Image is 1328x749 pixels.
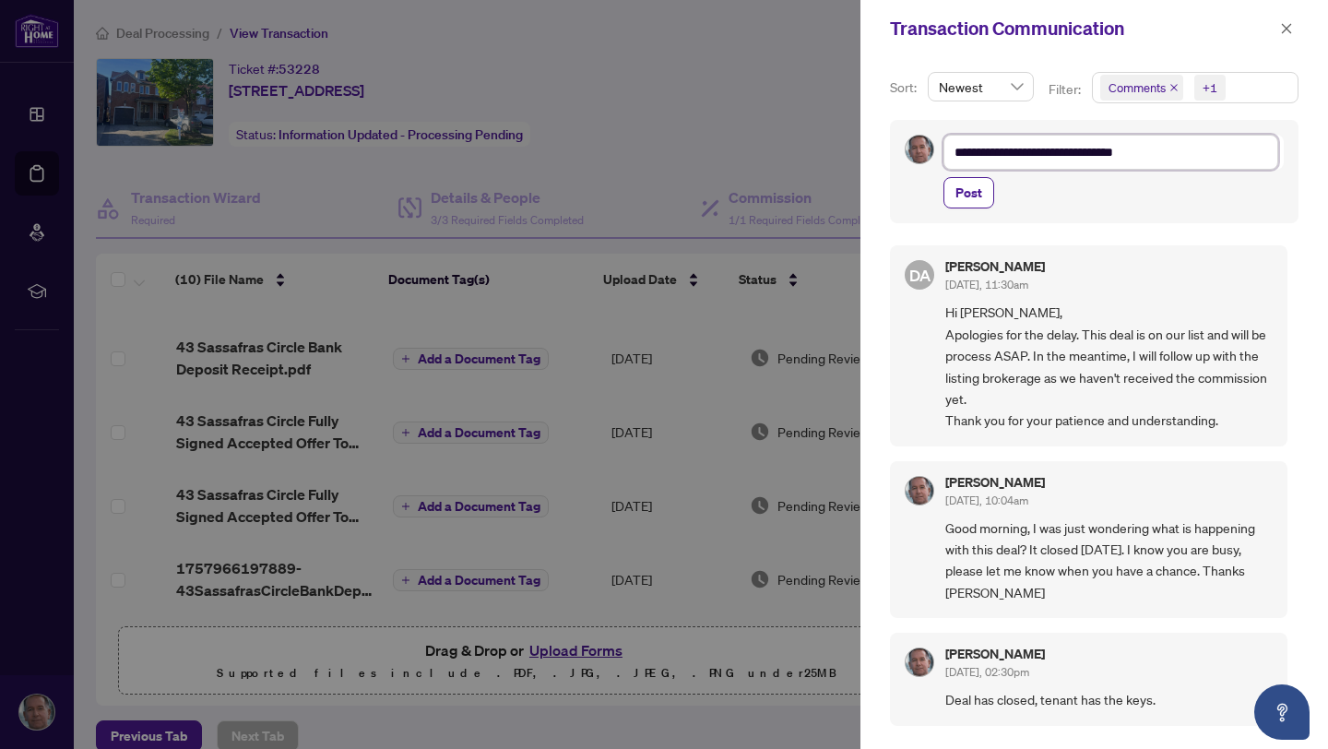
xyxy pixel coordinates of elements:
[1203,78,1217,97] div: +1
[945,302,1273,431] span: Hi [PERSON_NAME], Apologies for the delay. This deal is on our list and will be process ASAP. In ...
[945,689,1273,710] span: Deal has closed, tenant has the keys.
[890,15,1275,42] div: Transaction Communication
[945,278,1028,291] span: [DATE], 11:30am
[1254,684,1310,740] button: Open asap
[945,476,1045,489] h5: [PERSON_NAME]
[1100,75,1183,101] span: Comments
[906,477,933,505] img: Profile Icon
[945,665,1029,679] span: [DATE], 02:30pm
[906,648,933,676] img: Profile Icon
[945,493,1028,507] span: [DATE], 10:04am
[1280,22,1293,35] span: close
[945,648,1045,660] h5: [PERSON_NAME]
[945,260,1045,273] h5: [PERSON_NAME]
[939,73,1023,101] span: Newest
[945,517,1273,604] span: Good morning, I was just wondering what is happening with this deal? It closed [DATE]. I know you...
[908,263,931,288] span: DA
[1109,78,1166,97] span: Comments
[890,77,920,98] p: Sort:
[943,177,994,208] button: Post
[1049,79,1084,100] p: Filter:
[1169,83,1179,92] span: close
[906,136,933,163] img: Profile Icon
[955,178,982,208] span: Post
